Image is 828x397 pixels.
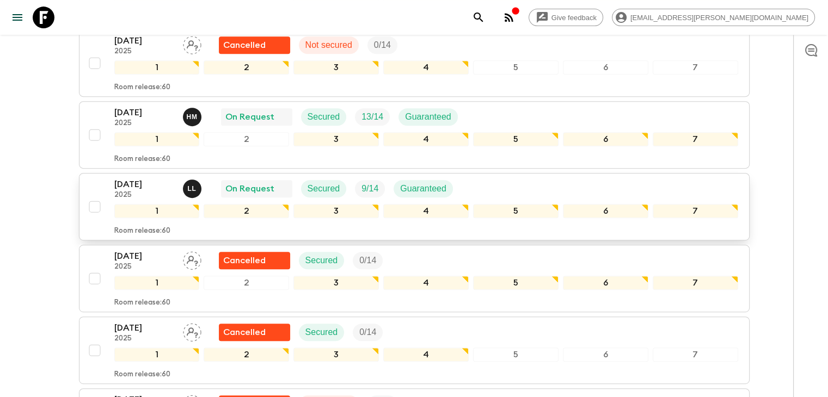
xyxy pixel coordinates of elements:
div: 3 [293,348,379,362]
p: 2025 [114,191,174,200]
p: L L [188,184,197,193]
div: Secured [299,324,345,341]
button: [DATE]2025Assign pack leaderFlash Pack cancellationSecuredTrip Fill1234567Room release:60 [79,245,750,312]
p: [DATE] [114,250,174,263]
p: 0 / 14 [359,254,376,267]
div: 4 [383,132,469,146]
button: HM [183,108,204,126]
p: Cancelled [223,39,266,52]
div: 7 [653,60,738,75]
span: Luis Lobos [183,183,204,191]
div: Flash Pack cancellation [219,324,290,341]
div: 6 [563,348,648,362]
div: 1 [114,276,200,290]
div: Secured [301,180,347,197]
p: Room release: 60 [114,299,170,307]
span: Give feedback [545,14,603,22]
p: 2025 [114,334,174,343]
div: 4 [383,276,469,290]
div: 7 [653,276,738,290]
div: Not secured [299,36,359,54]
div: 6 [563,60,648,75]
div: 5 [473,348,559,362]
button: menu [7,7,28,28]
div: 3 [293,204,379,218]
div: 1 [114,60,200,75]
div: 6 [563,276,648,290]
div: 5 [473,60,559,75]
div: 1 [114,348,200,362]
p: Secured [305,326,338,339]
span: Hob Medina [183,111,204,120]
div: 2 [204,276,289,290]
p: Room release: 60 [114,83,170,92]
div: 3 [293,60,379,75]
div: Trip Fill [355,108,390,126]
p: [DATE] [114,106,174,119]
div: 2 [204,60,289,75]
div: [EMAIL_ADDRESS][PERSON_NAME][DOMAIN_NAME] [612,9,815,26]
div: Trip Fill [353,252,383,269]
p: Room release: 60 [114,227,170,235]
p: Cancelled [223,254,266,267]
button: [DATE]2025Hob MedinaOn RequestSecuredTrip FillGuaranteed1234567Room release:60 [79,101,750,169]
span: Assign pack leader [183,326,201,335]
div: Secured [299,252,345,269]
div: 1 [114,132,200,146]
div: 5 [473,276,559,290]
button: [DATE]2025Assign pack leaderUnable to secureNot securedTrip Fill1234567Room release:60 [79,29,750,97]
p: Room release: 60 [114,155,170,164]
p: Guaranteed [405,110,451,123]
button: search adventures [468,7,489,28]
p: [DATE] [114,178,174,191]
p: 2025 [114,263,174,271]
div: Unable to secure [219,36,290,54]
button: [DATE]2025Luis LobosOn RequestSecuredTrip FillGuaranteed1234567Room release:60 [79,173,750,240]
div: 2 [204,204,289,218]
p: Room release: 60 [114,370,170,379]
div: 7 [653,348,738,362]
button: [DATE]2025Assign pack leaderFlash Pack cancellationSecuredTrip Fill1234567Room release:60 [79,317,750,384]
div: 6 [563,132,648,146]
div: Secured [301,108,347,126]
div: 4 [383,60,469,75]
div: 2 [204,348,289,362]
div: Trip Fill [367,36,397,54]
p: 0 / 14 [359,326,376,339]
div: Trip Fill [353,324,383,341]
p: Secured [308,182,340,195]
div: 3 [293,276,379,290]
p: Guaranteed [400,182,446,195]
p: 2025 [114,47,174,56]
div: Trip Fill [355,180,385,197]
p: H M [187,113,198,121]
button: LL [183,179,204,198]
p: On Request [225,110,274,123]
span: Assign pack leader [183,39,201,48]
a: Give feedback [529,9,603,26]
p: 13 / 14 [361,110,383,123]
p: Cancelled [223,326,266,339]
p: 2025 [114,119,174,128]
p: 9 / 14 [361,182,378,195]
div: Flash Pack cancellation [219,252,290,269]
p: [DATE] [114,321,174,334]
div: 7 [653,132,738,146]
div: 2 [204,132,289,146]
div: 5 [473,204,559,218]
div: 1 [114,204,200,218]
p: 0 / 14 [374,39,391,52]
p: Secured [305,254,338,267]
div: 7 [653,204,738,218]
div: 6 [563,204,648,218]
p: Secured [308,110,340,123]
p: Not secured [305,39,352,52]
div: 4 [383,204,469,218]
p: [DATE] [114,34,174,47]
div: 4 [383,348,469,362]
div: 3 [293,132,379,146]
span: Assign pack leader [183,255,201,263]
p: On Request [225,182,274,195]
span: [EMAIL_ADDRESS][PERSON_NAME][DOMAIN_NAME] [624,14,814,22]
div: 5 [473,132,559,146]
